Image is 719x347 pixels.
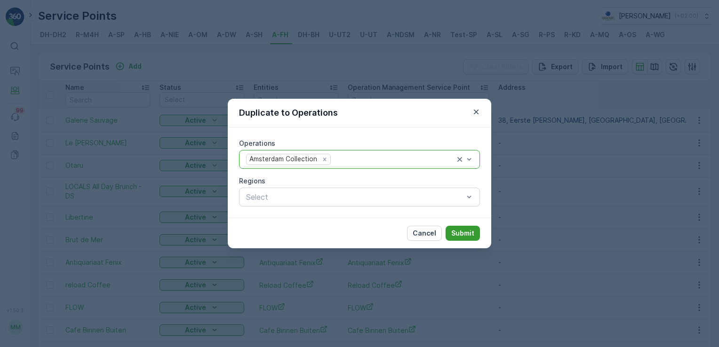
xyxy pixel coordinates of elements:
[407,226,442,241] button: Cancel
[446,226,480,241] button: Submit
[247,154,319,164] div: Amsterdam Collection
[239,139,275,147] label: Operations
[239,106,338,119] p: Duplicate to Operations
[451,229,474,238] p: Submit
[413,229,436,238] p: Cancel
[320,155,330,164] div: Remove Amsterdam Collection
[239,177,265,185] label: Regions
[246,191,463,203] p: Select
